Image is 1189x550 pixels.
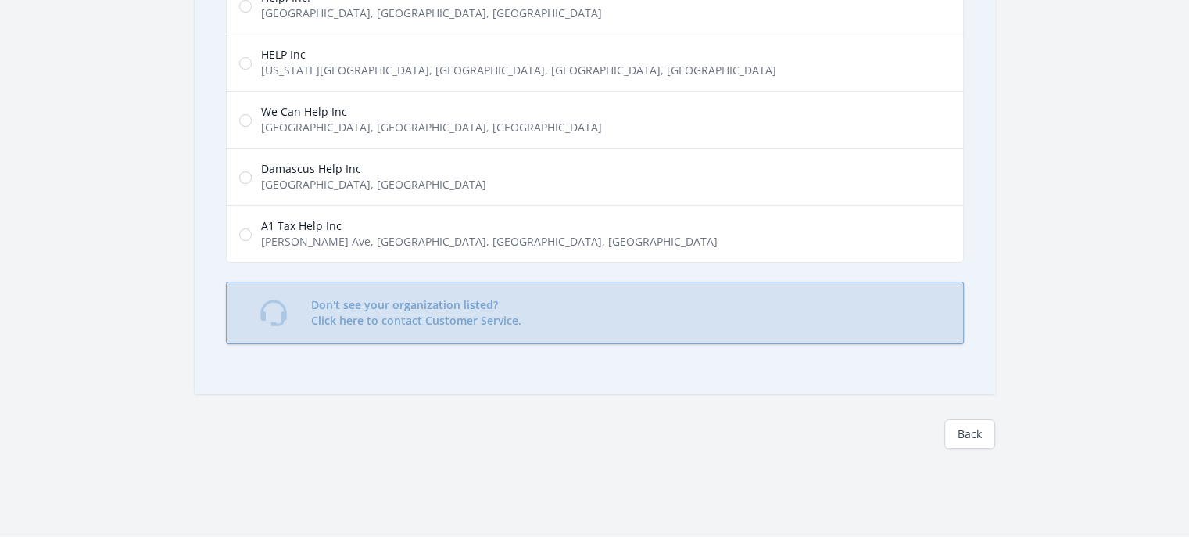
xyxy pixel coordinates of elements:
[226,282,964,344] a: Don't see your organization listed?Click here to contact Customer Service.
[311,297,521,329] p: Don't see your organization listed? Click here to contact Customer Service.
[261,104,602,120] span: We Can Help Inc
[261,120,602,135] span: [GEOGRAPHIC_DATA], [GEOGRAPHIC_DATA], [GEOGRAPHIC_DATA]
[261,5,602,21] span: [GEOGRAPHIC_DATA], [GEOGRAPHIC_DATA], [GEOGRAPHIC_DATA]
[261,177,486,192] span: [GEOGRAPHIC_DATA], [GEOGRAPHIC_DATA]
[239,228,252,241] input: A1 Tax Help Inc [PERSON_NAME] Ave, [GEOGRAPHIC_DATA], [GEOGRAPHIC_DATA], [GEOGRAPHIC_DATA]
[944,419,995,449] a: Back
[261,234,718,250] span: [PERSON_NAME] Ave, [GEOGRAPHIC_DATA], [GEOGRAPHIC_DATA], [GEOGRAPHIC_DATA]
[239,114,252,127] input: We Can Help Inc [GEOGRAPHIC_DATA], [GEOGRAPHIC_DATA], [GEOGRAPHIC_DATA]
[261,161,486,177] span: Damascus Help Inc
[239,57,252,70] input: HELP Inc [US_STATE][GEOGRAPHIC_DATA], [GEOGRAPHIC_DATA], [GEOGRAPHIC_DATA], [GEOGRAPHIC_DATA]
[261,63,776,78] span: [US_STATE][GEOGRAPHIC_DATA], [GEOGRAPHIC_DATA], [GEOGRAPHIC_DATA], [GEOGRAPHIC_DATA]
[261,218,718,234] span: A1 Tax Help Inc
[261,47,776,63] span: HELP Inc
[239,171,252,184] input: Damascus Help Inc [GEOGRAPHIC_DATA], [GEOGRAPHIC_DATA]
